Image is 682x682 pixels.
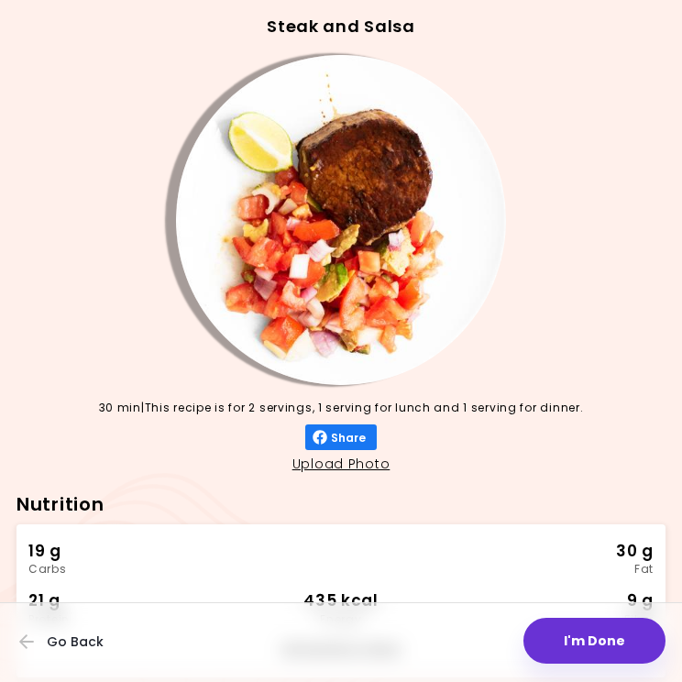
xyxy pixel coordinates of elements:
span: Share [327,432,369,445]
h2: Nutrition [16,490,665,520]
div: 21 g [28,588,236,613]
div: 30 g [445,539,654,564]
h2: Steak and Salsa [18,12,664,41]
p: 30 min | This recipe is for 2 servings, 1 serving for lunch and 1 serving for dinner. [16,399,665,417]
button: Go Back [19,621,129,662]
div: 9 g [445,588,654,613]
a: Upload Photo [292,455,390,473]
div: 19 g [28,539,236,564]
div: 435 kcal [236,588,445,613]
button: Share [305,424,377,450]
div: Fat [445,564,654,575]
span: Go Back [47,634,104,649]
div: Carbs [28,564,236,575]
button: I'm Done [523,618,665,664]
